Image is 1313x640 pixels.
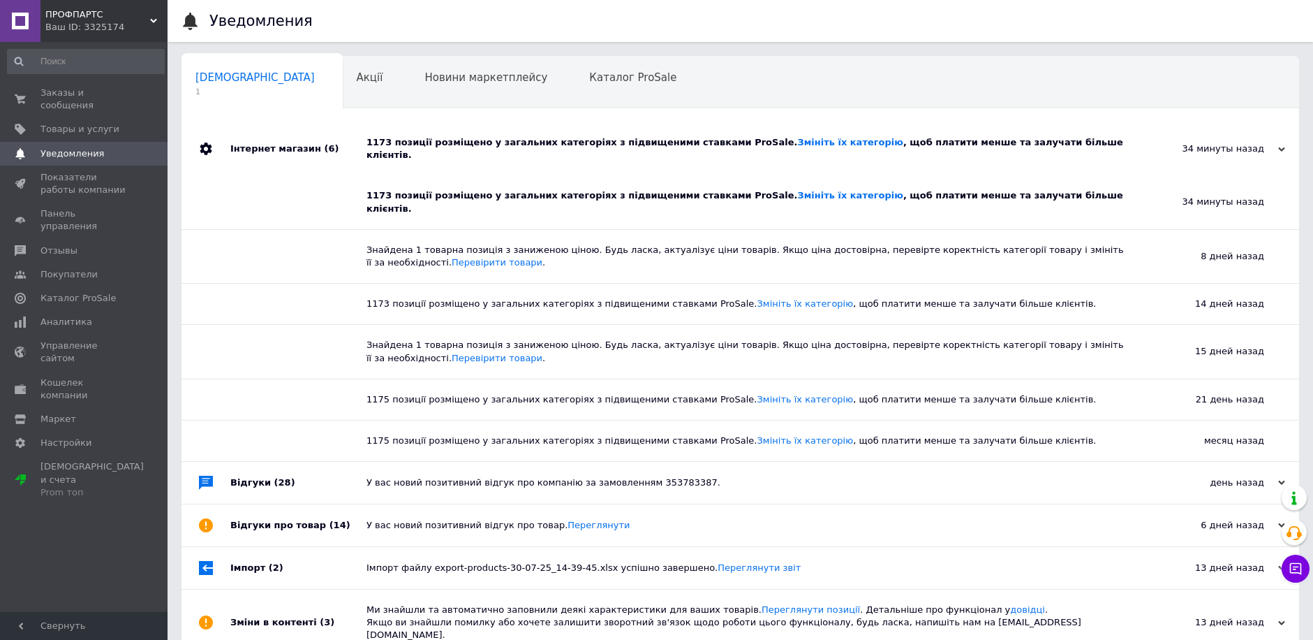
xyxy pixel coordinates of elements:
a: Змініть їх категорію [757,435,854,446]
span: Уведомления [40,147,104,160]
span: (6) [324,143,339,154]
span: 1 [195,87,315,97]
h1: Уведомления [209,13,313,29]
input: Поиск [7,49,165,74]
div: Знайдена 1 товарна позиція з заниженою ціною. Будь ласка, актуалізує ціни товарів. Якщо ціна дост... [366,244,1125,269]
span: Отзывы [40,245,77,257]
div: Імпорт файлу export-products-30-07-25_14-39-45.xlsx успішно завершено. [366,562,1145,574]
span: Каталог ProSale [40,292,116,305]
div: У вас новий позитивний відгук про товар. [366,519,1145,532]
button: Чат с покупателем [1282,555,1310,583]
div: 15 дней назад [1125,325,1299,378]
span: [DEMOGRAPHIC_DATA] и счета [40,460,144,499]
div: 1173 позиції розміщено у загальних категоріях з підвищеними ставками ProSale. , щоб платити менше... [366,136,1145,161]
div: 1173 позиції розміщено у загальних категоріях з підвищеними ставками ProSale. , щоб платити менше... [366,189,1125,214]
a: Перевірити товари [452,257,542,268]
div: 1175 позиції розміщено у загальних категоріях з підвищеними ставками ProSale. , щоб платити менше... [366,393,1125,406]
div: У вас новий позитивний відгук про компанію за замовленням 353783387. [366,477,1145,489]
div: 14 дней назад [1125,284,1299,324]
span: (3) [320,617,334,627]
span: Заказы и сообщения [40,87,129,112]
a: Змініть їх категорію [797,137,903,147]
span: Управление сайтом [40,340,129,365]
a: довідці [1010,604,1045,615]
span: Каталог ProSale [589,71,676,84]
div: Ваш ID: 3325174 [45,21,168,34]
span: Показатели работы компании [40,171,129,196]
a: Переглянути позиції [762,604,860,615]
a: Змініть їх категорію [757,298,854,309]
div: месяц назад [1125,421,1299,461]
a: Перевірити товари [452,353,542,363]
span: ПРОФПАРТС [45,8,150,21]
a: Переглянути звіт [718,562,801,573]
div: 6 дней назад [1145,519,1285,532]
div: 1175 позиції розміщено у загальних категоріях з підвищеними ставками ProSale. , щоб платити менше... [366,435,1125,447]
div: 13 дней назад [1145,616,1285,629]
div: 34 минуты назад [1145,143,1285,155]
div: 21 день назад [1125,379,1299,420]
div: Prom топ [40,486,144,499]
span: Маркет [40,413,76,426]
div: Інтернет магазин [230,122,366,175]
a: Змініть їх категорію [797,190,903,201]
div: Відгуки [230,462,366,504]
span: [DEMOGRAPHIC_DATA] [195,71,315,84]
div: 34 минуты назад [1125,175,1299,228]
span: Товары и услуги [40,123,119,136]
div: день назад [1145,477,1285,489]
span: Новини маркетплейсу [424,71,547,84]
div: 8 дней назад [1125,230,1299,283]
div: 1173 позиції розміщено у загальних категоріях з підвищеними ставками ProSale. , щоб платити менше... [366,298,1125,310]
span: Кошелек компании [40,377,129,402]
div: Імпорт [230,547,366,589]
span: (14) [329,520,350,530]
span: Панель управления [40,208,129,233]
span: Акції [357,71,383,84]
div: Знайдена 1 товарна позиція з заниженою ціною. Будь ласка, актуалізує ціни товарів. Якщо ціна дост... [366,339,1125,364]
span: (28) [274,477,295,488]
span: (2) [269,562,283,573]
a: Переглянути [568,520,630,530]
div: Відгуки про товар [230,504,366,546]
span: Настройки [40,437,91,449]
div: 13 дней назад [1145,562,1285,574]
span: Аналитика [40,316,92,328]
a: Змініть їх категорію [757,394,854,405]
span: Покупатели [40,268,98,281]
